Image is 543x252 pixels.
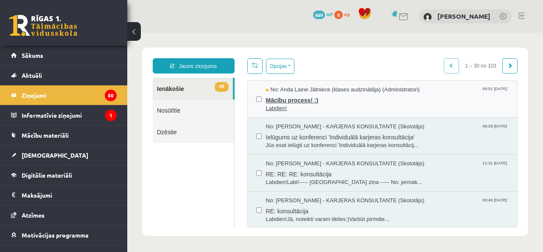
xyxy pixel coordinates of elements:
span: 09:28 [DATE] [355,90,381,96]
span: Sākums [22,51,43,59]
a: No: [PERSON_NAME] - KARJERAS KONSULTANTE (Skolotājs) 09:28 [DATE] Ielūgums uz konferenci 'Individ... [139,90,382,116]
span: 0 [334,11,343,19]
a: Aktuāli [11,65,117,85]
i: 50 [105,90,117,101]
span: Labdien!Jā, noteikti varam tikties:)Varbūt pirmdie... [139,183,382,191]
span: Motivācijas programma [22,231,89,239]
a: No: Anda Laine Jātniece (klases audzinātāja) (Administratori) 09:51 [DATE] Mācību process! :) Lab... [139,53,382,79]
a: Ziņojumi50 [11,85,117,105]
a: No: [PERSON_NAME] - KARJERAS KONSULTANTE (Skolotājs) 11:31 [DATE] RE: RE: RE: konsultācija Labdie... [139,127,382,153]
span: Jūs esat ielūgti uz konferenci 'Individuālā karjeras konsultācij... [139,109,382,117]
span: RE: RE: RE: konsultācija [139,135,382,146]
legend: Ziņojumi [22,85,117,105]
span: [DEMOGRAPHIC_DATA] [22,151,88,159]
span: No: [PERSON_NAME] - KARJERAS KONSULTANTE (Skolotājs) [139,90,297,98]
a: Atzīmes [11,205,117,225]
span: Labdien!Labi!----- [GEOGRAPHIC_DATA] ziņa ----- No: jermak... [139,146,382,154]
span: Mācību process! :) [139,61,382,72]
span: No: Anda Laine Jātniece (klases audzinātāja) (Administratori) [139,53,293,61]
button: Opcijas [139,26,167,41]
a: Digitālie materiāli [11,165,117,185]
a: 0 xp [334,11,354,17]
i: 1 [105,110,117,121]
span: Ielūgums uz konferenci 'Individuālā karjeras konsultācija' [139,98,382,109]
a: Nosūtītie [25,67,107,88]
a: Jauns ziņojums [25,25,107,41]
a: No: [PERSON_NAME] - KARJERAS KONSULTANTE (Skolotājs) 09:46 [DATE] RE: konsultācija Labdien!Jā, no... [139,164,382,190]
span: No: [PERSON_NAME] - KARJERAS KONSULTANTE (Skolotājs) [139,164,297,172]
span: xp [344,11,350,17]
span: Digitālie materiāli [22,171,72,179]
a: Mācību materiāli [11,125,117,145]
span: 11:31 [DATE] [355,127,381,133]
span: Aktuāli [22,71,42,79]
a: Rīgas 1. Tālmācības vidusskola [9,15,77,36]
a: Sākums [11,45,117,65]
span: 09:51 [DATE] [355,53,381,59]
a: Informatīvie ziņojumi1 [11,105,117,125]
img: Terēza Jermaka [423,13,432,21]
span: Atzīmes [22,211,45,219]
a: 48Ienākošie [25,45,106,67]
a: Motivācijas programma [11,225,117,245]
legend: Maksājumi [22,185,117,205]
span: 1 – 30 no 103 [332,25,375,41]
span: Mācību materiāli [22,131,69,139]
span: RE: konsultācija [139,172,382,183]
span: No: [PERSON_NAME] - KARJERAS KONSULTANTE (Skolotājs) [139,127,297,135]
span: 48 [87,49,101,59]
a: Dzēstie [25,88,107,110]
span: Labdien! [139,72,382,80]
a: [DEMOGRAPHIC_DATA] [11,145,117,165]
a: [PERSON_NAME] [437,12,490,20]
a: 669 mP [313,11,333,17]
span: mP [326,11,333,17]
span: 669 [313,11,325,19]
span: 09:46 [DATE] [355,164,381,170]
legend: Informatīvie ziņojumi [22,105,117,125]
a: Maksājumi [11,185,117,205]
